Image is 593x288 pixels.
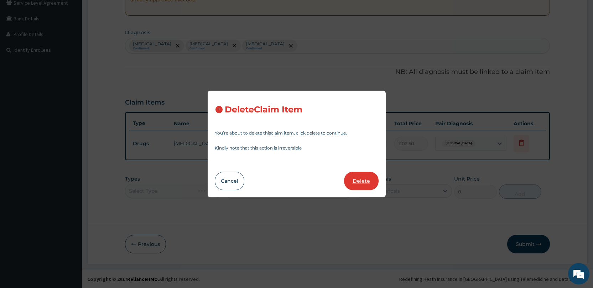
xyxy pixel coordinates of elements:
[117,4,134,21] div: Minimize live chat window
[4,195,136,220] textarea: Type your message and hit 'Enter'
[225,105,302,115] h3: Delete Claim Item
[37,40,120,49] div: Chat with us now
[344,172,379,190] button: Delete
[41,90,98,162] span: We're online!
[215,131,379,135] p: You’re about to delete this claim item , click delete to continue.
[215,146,379,150] p: Kindly note that this action is irreversible
[215,172,244,190] button: Cancel
[13,36,29,54] img: d_794563401_company_1708531726252_794563401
